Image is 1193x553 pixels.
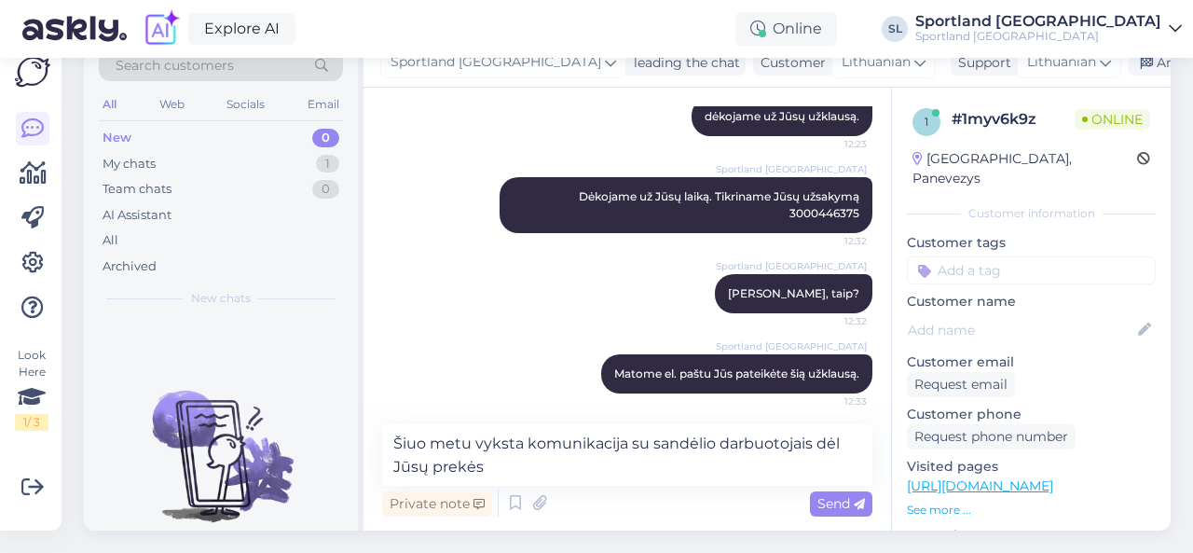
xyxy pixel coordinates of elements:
[579,189,862,220] span: Dėkojame už Jūsų laiką. Tikriname Jūsų užsakymą 3000446375
[705,109,859,123] span: dėkojame už Jūsų užklausą.
[304,92,343,117] div: Email
[391,52,601,73] span: Sportland [GEOGRAPHIC_DATA]
[191,290,251,307] span: New chats
[908,320,1134,340] input: Add name
[907,353,1156,372] p: Customer email
[915,29,1161,44] div: Sportland [GEOGRAPHIC_DATA]
[907,372,1015,397] div: Request email
[142,9,181,48] img: explore-ai
[797,234,867,248] span: 12:32
[728,286,859,300] span: [PERSON_NAME], taip?
[382,424,872,486] textarea: Šiuo metu vyksta komunikacija su sandėlio darbuotojais dėl Jūsų prekės
[716,259,867,273] span: Sportland [GEOGRAPHIC_DATA]
[103,155,156,173] div: My chats
[817,495,865,512] span: Send
[912,149,1137,188] div: [GEOGRAPHIC_DATA], Panevezys
[907,205,1156,222] div: Customer information
[312,129,339,147] div: 0
[915,14,1161,29] div: Sportland [GEOGRAPHIC_DATA]
[797,314,867,328] span: 12:32
[882,16,908,42] div: SL
[103,129,131,147] div: New
[907,424,1076,449] div: Request phone number
[382,491,492,517] div: Private note
[223,92,268,117] div: Socials
[716,339,867,353] span: Sportland [GEOGRAPHIC_DATA]
[907,233,1156,253] p: Customer tags
[907,405,1156,424] p: Customer phone
[626,53,740,73] div: leading the chat
[15,347,48,431] div: Look Here
[907,477,1053,494] a: [URL][DOMAIN_NAME]
[15,54,50,90] img: Askly Logo
[907,256,1156,284] input: Add a tag
[735,12,837,46] div: Online
[103,257,157,276] div: Archived
[99,92,120,117] div: All
[103,180,171,199] div: Team chats
[116,56,234,76] span: Search customers
[312,180,339,199] div: 0
[915,14,1182,44] a: Sportland [GEOGRAPHIC_DATA]Sportland [GEOGRAPHIC_DATA]
[103,231,118,250] div: All
[84,357,358,525] img: No chats
[156,92,188,117] div: Web
[925,115,928,129] span: 1
[797,394,867,408] span: 12:33
[907,526,1156,546] p: Operating system
[15,414,48,431] div: 1 / 3
[907,502,1156,518] p: See more ...
[842,52,911,73] span: Lithuanian
[907,292,1156,311] p: Customer name
[951,53,1011,73] div: Support
[952,108,1075,131] div: # 1myv6k9z
[614,366,859,380] span: Matome el. paštu Jūs pateikėte šią užklausą.
[797,137,867,151] span: 12:23
[1027,52,1096,73] span: Lithuanian
[316,155,339,173] div: 1
[907,457,1156,477] p: Visited pages
[716,162,867,176] span: Sportland [GEOGRAPHIC_DATA]
[1075,109,1150,130] span: Online
[188,13,295,45] a: Explore AI
[103,206,171,225] div: AI Assistant
[753,53,826,73] div: Customer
